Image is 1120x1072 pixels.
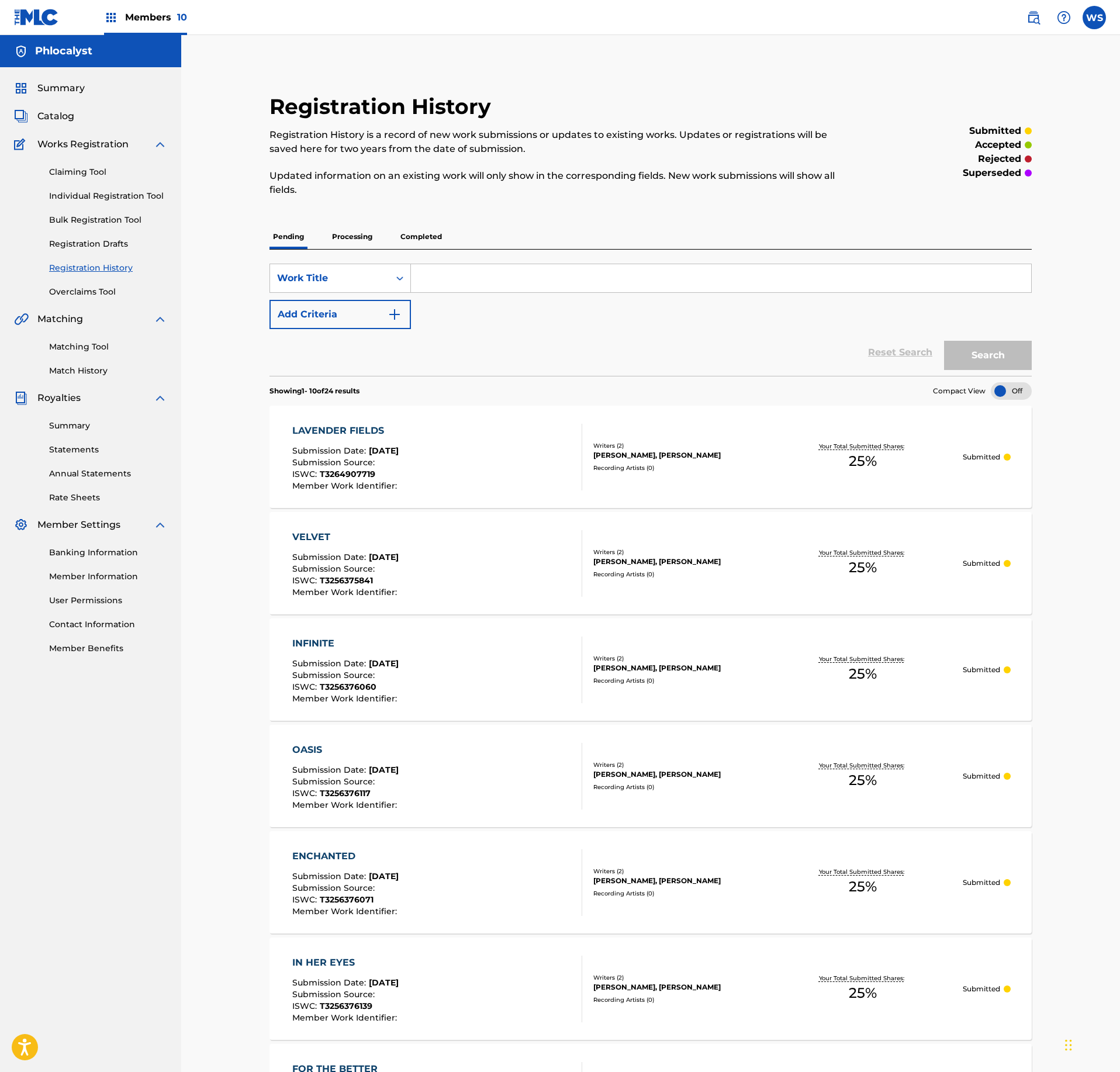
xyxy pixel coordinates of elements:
span: Submission Source : [292,776,378,787]
span: Submission Date : [292,445,369,456]
span: Submission Source : [292,670,378,680]
span: [DATE] [369,445,399,456]
div: Writers ( 2 ) [593,441,763,450]
a: ENCHANTEDSubmission Date:[DATE]Submission Source:ISWC:T3256376071Member Work Identifier:Writers (... [269,831,1032,933]
span: [DATE] [369,552,399,562]
div: [PERSON_NAME], [PERSON_NAME] [593,663,763,673]
div: Help [1052,6,1076,29]
span: [DATE] [369,765,399,775]
span: 10 [177,12,187,23]
img: Catalog [14,109,28,123]
p: Submitted [963,771,1000,781]
div: [PERSON_NAME], [PERSON_NAME] [593,556,763,567]
p: Completed [397,224,445,249]
img: search [1026,11,1041,25]
span: Member Work Identifier : [292,906,400,917]
span: T3264907719 [320,469,375,479]
img: expand [153,137,167,151]
a: Contact Information [49,618,167,631]
iframe: Resource Center [1087,779,1120,877]
span: Submission Source : [292,989,378,1000]
a: Annual Statements [49,468,167,480]
div: IN HER EYES [292,956,400,970]
div: Recording Artists ( 0 ) [593,676,763,685]
div: VELVET [292,530,400,544]
a: Member Information [49,570,167,583]
span: Submission Source : [292,457,378,468]
p: rejected [978,152,1021,166]
p: Submitted [963,452,1000,462]
span: 25 % [849,770,877,791]
a: SummarySummary [14,81,85,95]
img: Accounts [14,44,28,58]
div: LAVENDER FIELDS [292,424,400,438]
span: 25 % [849,451,877,472]
span: Submission Date : [292,658,369,669]
span: [DATE] [369,658,399,669]
span: Member Work Identifier : [292,1012,400,1023]
span: Catalog [37,109,74,123]
a: Matching Tool [49,341,167,353]
div: OASIS [292,743,400,757]
span: Summary [37,81,85,95]
div: User Menu [1083,6,1106,29]
span: ISWC : [292,788,320,798]
div: Recording Artists ( 0 ) [593,889,763,898]
span: Submission Date : [292,552,369,562]
h2: Registration History [269,94,497,120]
div: Writers ( 2 ) [593,548,763,556]
span: T3256376071 [320,894,374,905]
img: Member Settings [14,518,28,532]
span: Submission Date : [292,765,369,775]
a: Banking Information [49,547,167,559]
p: submitted [969,124,1021,138]
a: Member Benefits [49,642,167,655]
p: Showing 1 - 10 of 24 results [269,386,359,396]
div: Recording Artists ( 0 ) [593,995,763,1004]
p: Your Total Submitted Shares: [819,442,907,451]
img: 9d2ae6d4665cec9f34b9.svg [388,307,402,321]
img: expand [153,518,167,532]
div: [PERSON_NAME], [PERSON_NAME] [593,450,763,461]
div: Work Title [277,271,382,285]
span: Member Settings [37,518,120,532]
span: T3256375841 [320,575,373,586]
span: Members [125,11,187,24]
span: 25 % [849,663,877,684]
img: Top Rightsholders [104,11,118,25]
p: Pending [269,224,307,249]
span: 25 % [849,983,877,1004]
span: T3256376060 [320,682,376,692]
a: Public Search [1022,6,1045,29]
p: accepted [975,138,1021,152]
img: Works Registration [14,137,29,151]
div: Chat Widget [1062,1016,1120,1072]
span: ISWC : [292,894,320,905]
p: Submitted [963,558,1000,569]
p: Updated information on an existing work will only show in the corresponding fields. New work subm... [269,169,856,197]
a: Individual Registration Tool [49,190,167,202]
p: Processing [329,224,376,249]
img: Royalties [14,391,28,405]
a: CatalogCatalog [14,109,74,123]
span: T3256376139 [320,1001,372,1011]
a: INFINITESubmission Date:[DATE]Submission Source:ISWC:T3256376060Member Work Identifier:Writers (2... [269,618,1032,721]
img: MLC Logo [14,9,59,26]
div: Writers ( 2 ) [593,760,763,769]
p: Submitted [963,665,1000,675]
a: User Permissions [49,594,167,607]
div: [PERSON_NAME], [PERSON_NAME] [593,982,763,993]
span: Submission Date : [292,871,369,881]
a: Overclaims Tool [49,286,167,298]
span: Works Registration [37,137,129,151]
form: Search Form [269,264,1032,376]
p: Your Total Submitted Shares: [819,974,907,983]
span: Member Work Identifier : [292,480,400,491]
span: ISWC : [292,1001,320,1011]
p: superseded [963,166,1021,180]
span: [DATE] [369,977,399,988]
p: Your Total Submitted Shares: [819,548,907,557]
div: [PERSON_NAME], [PERSON_NAME] [593,769,763,780]
p: Your Total Submitted Shares: [819,655,907,663]
img: Summary [14,81,28,95]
